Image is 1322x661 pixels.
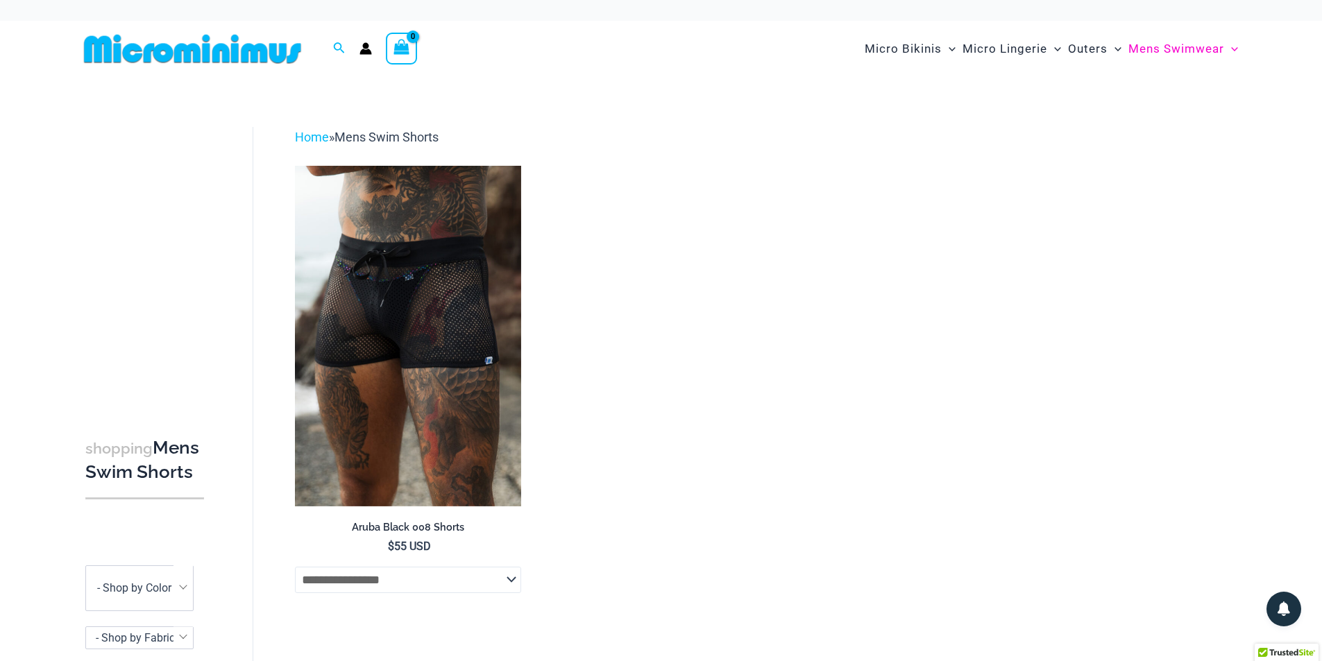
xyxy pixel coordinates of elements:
[386,33,418,65] a: View Shopping Cart, empty
[388,540,394,553] span: $
[295,521,522,539] a: Aruba Black 008 Shorts
[334,130,439,144] span: Mens Swim Shorts
[1224,31,1238,67] span: Menu Toggle
[85,440,153,457] span: shopping
[295,166,522,506] img: Aruba Black 008 Shorts 01
[86,566,193,610] span: - Shop by Color
[959,28,1065,70] a: Micro LingerieMenu ToggleMenu Toggle
[78,33,307,65] img: MM SHOP LOGO FLAT
[295,521,522,534] h2: Aruba Black 008 Shorts
[96,631,175,644] span: - Shop by Fabric
[295,130,439,144] span: »
[859,26,1244,72] nav: Site Navigation
[1068,31,1108,67] span: Outers
[861,28,959,70] a: Micro BikinisMenu ToggleMenu Toggle
[86,627,193,649] span: - Shop by Fabric
[85,626,194,649] span: - Shop by Fabric
[295,166,522,506] a: Aruba Black 008 Shorts 01Aruba Black 008 Shorts 02Aruba Black 008 Shorts 02
[1065,28,1125,70] a: OutersMenu ToggleMenu Toggle
[388,540,431,553] bdi: 55 USD
[85,436,204,484] h3: Mens Swim Shorts
[865,31,942,67] span: Micro Bikinis
[1128,31,1224,67] span: Mens Swimwear
[942,31,956,67] span: Menu Toggle
[1125,28,1242,70] a: Mens SwimwearMenu ToggleMenu Toggle
[359,42,372,55] a: Account icon link
[295,130,329,144] a: Home
[85,116,210,393] iframe: TrustedSite Certified
[1047,31,1061,67] span: Menu Toggle
[1108,31,1121,67] span: Menu Toggle
[85,565,194,611] span: - Shop by Color
[963,31,1047,67] span: Micro Lingerie
[333,40,346,58] a: Search icon link
[97,581,171,594] span: - Shop by Color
